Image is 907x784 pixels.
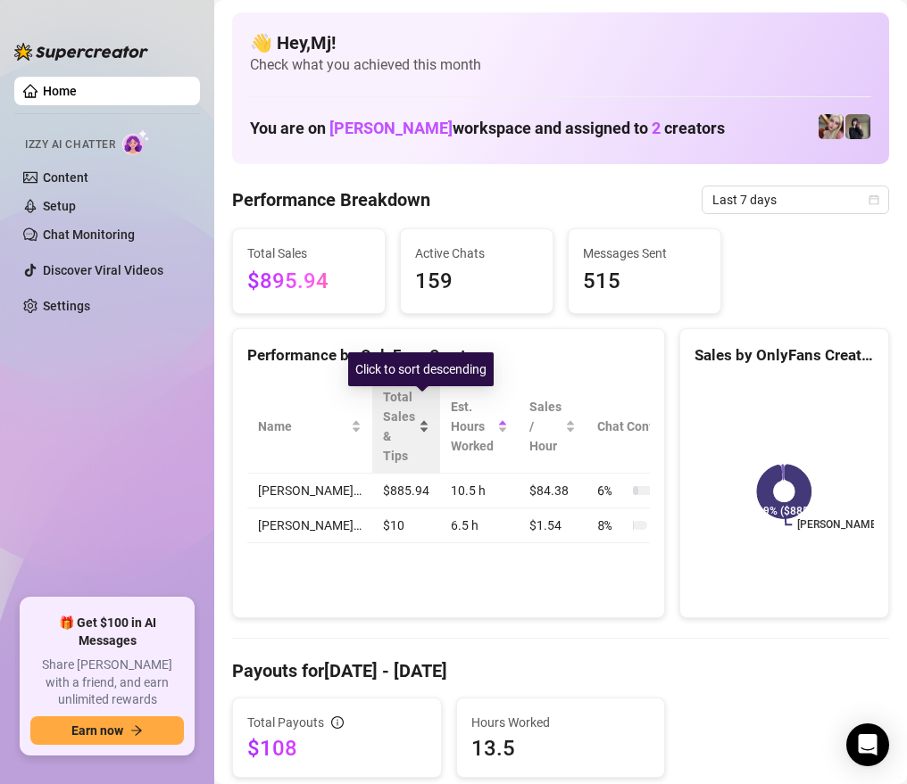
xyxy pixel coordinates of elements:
[30,716,184,745] button: Earn nowarrow-right
[130,724,143,737] span: arrow-right
[348,352,494,386] div: Click to sort descending
[583,265,706,299] span: 515
[232,658,889,683] h4: Payouts for [DATE] - [DATE]
[819,114,844,139] img: Anna
[695,343,874,367] div: Sales by OnlyFans Creator
[451,397,494,456] div: Est. Hours Worked
[372,474,440,508] td: $885.94
[247,713,324,732] span: Total Payouts
[372,380,440,474] th: Total Sales & Tips
[869,194,879,205] span: calendar
[247,243,370,263] span: Total Sales
[247,508,372,543] td: [PERSON_NAME]…
[30,615,184,649] span: 🎁 Get $100 in AI Messages
[597,481,626,500] span: 6 %
[30,656,184,709] span: Share [PERSON_NAME] with a friend, and earn unlimited rewards
[383,387,415,466] span: Total Sales & Tips
[712,186,878,213] span: Last 7 days
[471,713,651,732] span: Hours Worked
[845,114,870,139] img: Anna
[652,119,661,137] span: 2
[247,343,650,367] div: Performance by OnlyFans Creator
[519,380,587,474] th: Sales / Hour
[519,508,587,543] td: $1.54
[258,417,347,436] span: Name
[43,84,77,98] a: Home
[331,716,344,729] span: info-circle
[25,136,115,153] span: Izzy AI Chatter
[798,519,887,532] text: [PERSON_NAME]…
[71,723,123,738] span: Earn now
[583,243,706,263] span: Messages Sent
[43,227,135,242] a: Chat Monitoring
[232,187,430,212] h4: Performance Breakdown
[519,474,587,508] td: $84.38
[43,299,90,313] a: Settings
[43,263,163,277] a: Discover Viral Videos
[247,474,372,508] td: [PERSON_NAME]…
[471,734,651,763] span: 13.5
[250,30,871,55] h4: 👋 Hey, Mj !
[415,243,538,263] span: Active Chats
[247,265,370,299] span: $895.94
[597,516,626,535] span: 8 %
[250,119,725,138] h1: You are on workspace and assigned to creators
[597,417,712,436] span: Chat Conversion
[43,170,88,185] a: Content
[372,508,440,543] td: $10
[247,380,372,474] th: Name
[122,129,150,155] img: AI Chatter
[846,723,889,766] div: Open Intercom Messenger
[247,734,427,763] span: $108
[43,199,76,213] a: Setup
[329,119,453,137] span: [PERSON_NAME]
[587,380,737,474] th: Chat Conversion
[415,265,538,299] span: 159
[440,474,519,508] td: 10.5 h
[529,397,562,456] span: Sales / Hour
[440,508,519,543] td: 6.5 h
[14,43,148,61] img: logo-BBDzfeDw.svg
[250,55,871,75] span: Check what you achieved this month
